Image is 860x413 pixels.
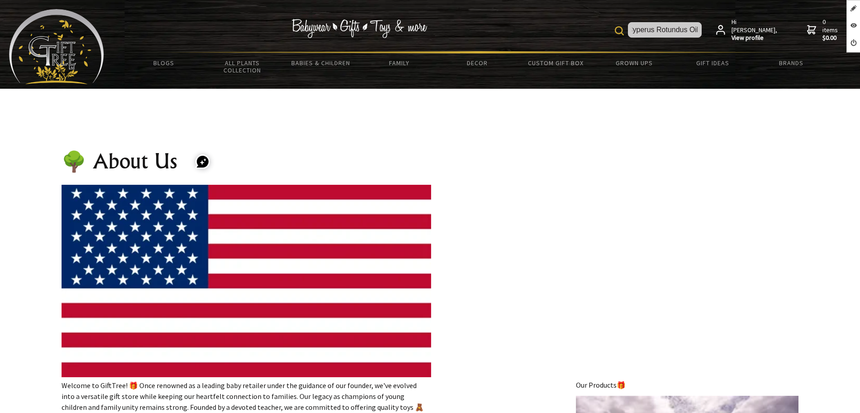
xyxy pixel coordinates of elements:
[732,34,778,42] strong: View profile
[628,22,702,38] input: Site Search
[438,53,517,72] a: Decor
[125,53,203,72] a: BLOGS
[822,34,840,42] strong: $0.00
[203,53,281,80] a: All Plants Collection
[360,53,438,72] a: Family
[281,53,360,72] a: Babies & Children
[807,18,840,42] a: 0 items$0.00
[716,18,778,42] a: Hi [PERSON_NAME],View profile
[292,19,428,38] img: Babywear - Gifts - Toys & more
[615,26,624,35] img: product search
[517,53,595,72] a: Custom Gift Box
[576,379,798,390] p: Our Products🎁
[595,53,673,72] a: Grown Ups
[732,18,778,42] span: Hi [PERSON_NAME],
[752,53,830,72] a: Brands
[822,18,840,42] span: 0 items
[9,9,104,84] img: Babyware - Gifts - Toys and more...
[62,150,431,172] h1: 🌳 About Us
[674,53,752,72] a: Gift Ideas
